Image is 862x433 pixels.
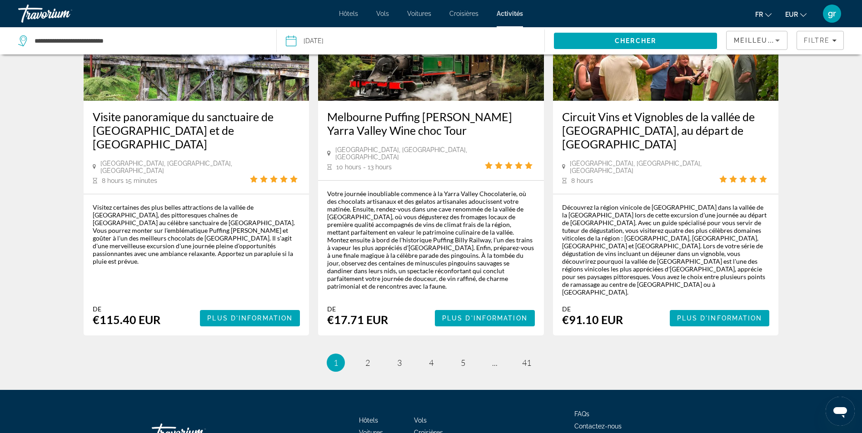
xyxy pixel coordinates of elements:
[200,310,300,326] button: Plus d'information
[785,8,807,21] button: Change currency
[93,203,300,265] div: Visitez certaines des plus belles attractions de la vallée de [GEOGRAPHIC_DATA], des pittoresques...
[93,313,160,326] div: €115.40 EUR
[734,35,780,46] mat-select: Sort by
[335,146,485,161] span: [GEOGRAPHIC_DATA], [GEOGRAPHIC_DATA], [GEOGRAPHIC_DATA]
[102,177,157,184] span: 8 hours 15 minutes
[562,203,770,296] div: Découvrez la région vinicole de [GEOGRAPHIC_DATA] dans la vallée de la [GEOGRAPHIC_DATA] lors de ...
[820,4,844,23] button: User Menu
[574,410,589,418] a: FAQs
[442,315,528,322] span: Plus d'information
[407,10,431,17] a: Voitures
[562,110,770,151] a: Circuit Vins et Vignobles de la vallée de [GEOGRAPHIC_DATA], au départ de [GEOGRAPHIC_DATA]
[376,10,389,17] a: Vols
[785,11,798,18] span: EUR
[93,110,300,151] a: Visite panoramique du sanctuaire de [GEOGRAPHIC_DATA] et de [GEOGRAPHIC_DATA]
[100,160,250,174] span: [GEOGRAPHIC_DATA], [GEOGRAPHIC_DATA], [GEOGRAPHIC_DATA]
[327,110,535,137] a: Melbourne Puffing [PERSON_NAME] Yarra Valley Wine choc Tour
[574,423,622,430] a: Contactez-nous
[435,310,535,326] button: Plus d'information
[397,358,402,368] span: 3
[93,305,160,313] div: De
[336,163,392,171] span: 10 hours - 13 hours
[207,315,293,322] span: Plus d'information
[570,160,719,174] span: [GEOGRAPHIC_DATA], [GEOGRAPHIC_DATA], [GEOGRAPHIC_DATA]
[286,27,544,54] button: [DATE]Date: Feb 12, 2026
[429,358,433,368] span: 4
[755,11,763,18] span: fr
[327,190,535,290] div: Votre journée inoubliable commence à la Yarra Valley Chocolaterie, où des chocolats artisanaux et...
[449,10,478,17] a: Croisières
[828,9,836,18] span: gr
[677,315,762,322] span: Plus d'information
[797,31,844,50] button: Filters
[497,10,523,17] a: Activités
[359,417,378,424] a: Hôtels
[334,358,338,368] span: 1
[365,358,370,368] span: 2
[562,305,623,313] div: De
[327,305,388,313] div: De
[34,34,263,48] input: Search destination
[734,37,816,44] span: Meilleures ventes
[327,313,388,326] div: €17.71 EUR
[571,177,593,184] span: 8 hours
[554,33,718,49] button: Search
[755,8,772,21] button: Change language
[826,397,855,426] iframe: Bouton de lancement de la fenêtre de messagerie
[18,2,109,25] a: Travorium
[670,310,770,326] button: Plus d'information
[339,10,358,17] a: Hôtels
[522,358,531,368] span: 41
[615,37,656,44] span: Chercher
[84,354,779,372] nav: Pagination
[804,37,830,44] span: Filtre
[492,358,498,368] span: ...
[414,417,427,424] a: Vols
[562,313,623,326] div: €91.10 EUR
[461,358,465,368] span: 5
